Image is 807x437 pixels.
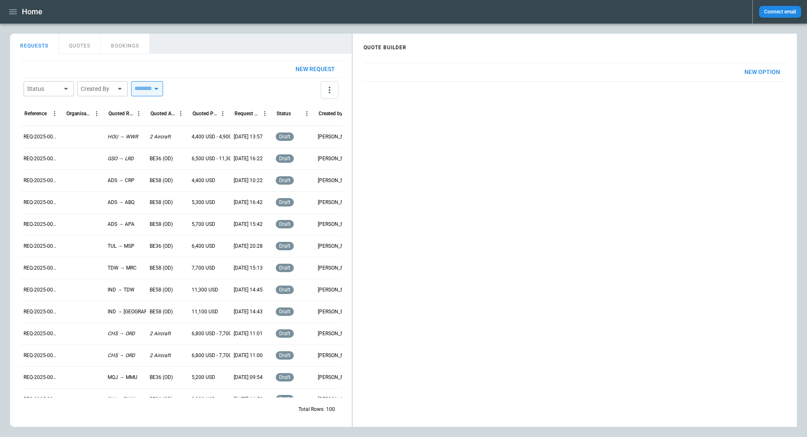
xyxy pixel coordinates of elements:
p: REQ-2025-000249 [24,199,59,206]
button: Request Created At (UTC-05:00) column menu [259,108,270,119]
p: [DATE] 16:42 [234,199,263,206]
button: REQUESTS [10,34,59,54]
p: CHS → ORD [108,352,135,359]
p: [PERSON_NAME] [318,265,353,272]
p: CHS → ORD [108,330,135,337]
p: [DATE] 10:22 [234,177,263,184]
p: 7,700 USD [192,265,215,272]
p: 5,200 USD [192,374,215,381]
p: TDW → MRC [108,265,137,272]
p: 5,700 USD [192,221,215,228]
button: Connect email [759,6,801,18]
p: REQ-2025-000252 [24,133,59,140]
div: Created By [81,85,114,93]
div: scrollable content [353,56,797,88]
p: BE58 (OD) [150,177,173,184]
p: [DATE] 13:57 [234,133,263,140]
button: Quoted Aircraft column menu [175,108,186,119]
p: [DATE] 15:13 [234,265,263,272]
p: BE36 (OD) [150,243,173,250]
p: 6,500 USD - 11,300 USD [192,155,245,162]
p: [DATE] 14:43 [234,308,263,315]
p: ADS → APA [108,221,134,228]
div: Organisation [66,111,91,117]
p: 6,400 USD [192,243,215,250]
p: 2 Aircraft [150,330,171,337]
p: Total Rows: [298,406,324,413]
div: Quoted Price [193,111,217,117]
p: [DATE] 11:00 [234,352,263,359]
p: [PERSON_NAME] [318,133,353,140]
span: draft [277,134,292,140]
p: 11,100 USD [192,308,218,315]
p: 4,400 USD - 4,900 USD [192,133,243,140]
button: Organisation column menu [91,108,102,119]
button: Reference column menu [49,108,60,119]
div: Reference [24,111,47,117]
p: REQ-2025-000243 [24,330,59,337]
button: New request [289,61,342,77]
p: REQ-2025-000247 [24,243,59,250]
span: draft [277,199,292,205]
p: 4,400 USD [192,177,215,184]
span: draft [277,156,292,162]
p: ADS → ABQ [108,199,134,206]
p: [PERSON_NAME] [318,330,353,337]
div: Quoted Route [108,111,133,117]
div: Status [27,85,61,93]
p: BE58 (OD) [150,221,173,228]
span: draft [277,331,292,336]
p: 6,800 USD - 7,700 USD [192,352,243,359]
p: 6,800 USD - 7,700 USD [192,330,243,337]
button: more [321,81,338,99]
p: BE58 (OD) [150,308,173,315]
p: REQ-2025-000241 [24,374,59,381]
p: IND → TDW [108,286,134,294]
p: BE36 (OD) [150,155,173,162]
p: REQ-2025-000244 [24,308,59,315]
p: REQ-2025-000250 [24,177,59,184]
p: ADS → CRP [108,177,134,184]
p: [DATE] 11:01 [234,330,263,337]
p: [DATE] 14:45 [234,286,263,294]
h4: QUOTE BUILDER [353,36,417,55]
p: [PERSON_NAME] [318,221,353,228]
p: [DATE] 16:22 [234,155,263,162]
button: BOOKINGS [101,34,150,54]
p: GSO → LRD [108,155,134,162]
p: [PERSON_NAME] [318,374,353,381]
span: draft [277,352,292,358]
span: draft [277,177,292,183]
div: Request Created At (UTC-05:00) [235,111,259,117]
p: TUL → MSP [108,243,134,250]
span: draft [277,287,292,293]
span: draft [277,374,292,380]
p: IND → [GEOGRAPHIC_DATA] [108,308,172,315]
p: [DATE] 09:54 [234,374,263,381]
p: REQ-2025-000248 [24,221,59,228]
div: Created by [319,111,343,117]
div: Status [277,111,291,117]
button: Quoted Route column menu [133,108,144,119]
p: MQJ → MMU [108,374,137,381]
button: QUOTES [59,34,101,54]
div: Quoted Aircraft [150,111,175,117]
p: REQ-2025-000245 [24,286,59,294]
p: [PERSON_NAME] [318,177,353,184]
h1: Home [22,7,42,17]
span: draft [277,243,292,249]
p: 5,300 USD [192,199,215,206]
p: 2 Aircraft [150,133,171,140]
button: Status column menu [301,108,312,119]
p: [PERSON_NAME] [318,199,353,206]
p: 11,300 USD [192,286,218,294]
button: Quoted Price column menu [217,108,228,119]
p: 2 Aircraft [150,352,171,359]
p: 100 [326,406,335,413]
span: draft [277,309,292,315]
span: draft [277,265,292,271]
p: REQ-2025-000242 [24,352,59,359]
p: [PERSON_NAME] [318,243,353,250]
p: BE36 (OD) [150,374,173,381]
p: [PERSON_NAME] [318,155,353,162]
